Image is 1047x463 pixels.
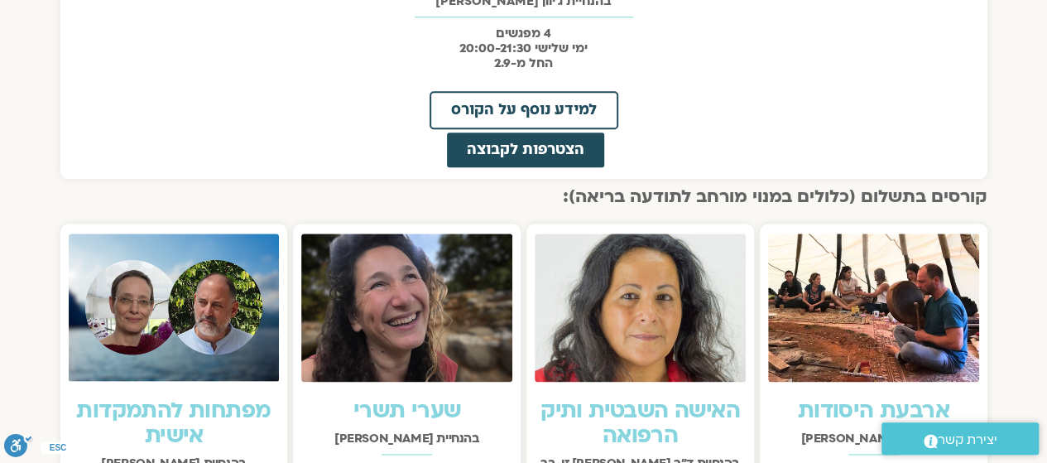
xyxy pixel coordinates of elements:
[445,131,606,169] a: הצטרפות לקבוצה
[301,432,512,446] h2: בהנחיית [PERSON_NAME]
[467,142,584,157] span: הצטרפות לקבוצה
[881,422,1039,455] a: יצירת קשר
[496,25,551,41] strong: 4 מפגשים
[768,432,979,446] h2: בהנחיית [PERSON_NAME]
[60,187,987,207] h2: קורסים בתשלום (כלולים במנוי מורחב לתודעה בריאה):
[76,396,271,451] a: מפתחות להתמקדות אישית
[798,396,949,426] a: ארבעת היסודות
[353,396,461,426] a: שערי תשרי
[430,91,618,129] a: למידע נוסף על הקורס
[459,40,588,56] strong: ימי שלישי 20:00-21:30
[938,429,997,451] span: יצירת קשר
[451,103,597,118] span: למידע נוסף על הקורס
[494,55,553,71] strong: החל מ-2.9
[540,396,740,451] a: האישה השבטית ותיק הרפואה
